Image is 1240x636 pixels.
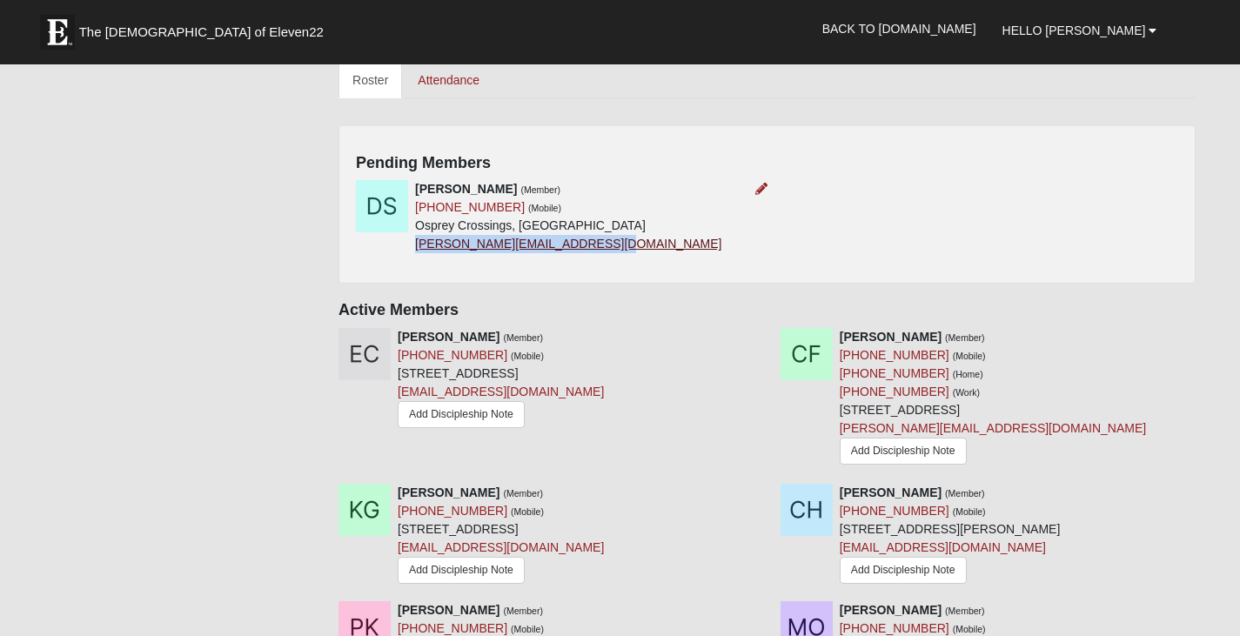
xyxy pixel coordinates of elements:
[953,387,980,398] small: (Work)
[398,485,499,499] strong: [PERSON_NAME]
[840,484,1061,588] div: [STREET_ADDRESS][PERSON_NAME]
[840,366,949,380] a: [PHONE_NUMBER]
[398,557,525,584] a: Add Discipleship Note
[528,203,561,213] small: (Mobile)
[503,488,543,499] small: (Member)
[415,182,517,196] strong: [PERSON_NAME]
[398,330,499,344] strong: [PERSON_NAME]
[40,15,75,50] img: Eleven22 logo
[338,301,1196,320] h4: Active Members
[953,369,983,379] small: (Home)
[945,488,985,499] small: (Member)
[520,184,560,195] small: (Member)
[398,328,604,432] div: [STREET_ADDRESS]
[840,438,967,465] a: Add Discipleship Note
[415,180,721,253] div: Osprey Crossings, [GEOGRAPHIC_DATA]
[953,351,986,361] small: (Mobile)
[415,200,525,214] a: [PHONE_NUMBER]
[953,506,986,517] small: (Mobile)
[398,401,525,428] a: Add Discipleship Note
[840,328,1146,471] div: [STREET_ADDRESS]
[79,23,324,41] span: The [DEMOGRAPHIC_DATA] of Eleven22
[398,385,604,398] a: [EMAIL_ADDRESS][DOMAIN_NAME]
[840,603,942,617] strong: [PERSON_NAME]
[1002,23,1146,37] span: Hello [PERSON_NAME]
[840,421,1146,435] a: [PERSON_NAME][EMAIL_ADDRESS][DOMAIN_NAME]
[398,348,507,362] a: [PHONE_NUMBER]
[503,332,543,343] small: (Member)
[338,62,402,98] a: Roster
[398,504,507,518] a: [PHONE_NUMBER]
[404,62,493,98] a: Attendance
[840,485,942,499] strong: [PERSON_NAME]
[511,506,544,517] small: (Mobile)
[840,557,967,584] a: Add Discipleship Note
[840,385,949,398] a: [PHONE_NUMBER]
[398,540,604,554] a: [EMAIL_ADDRESS][DOMAIN_NAME]
[398,484,604,588] div: [STREET_ADDRESS]
[511,351,544,361] small: (Mobile)
[840,348,949,362] a: [PHONE_NUMBER]
[989,9,1170,52] a: Hello [PERSON_NAME]
[945,332,985,343] small: (Member)
[840,504,949,518] a: [PHONE_NUMBER]
[840,540,1046,554] a: [EMAIL_ADDRESS][DOMAIN_NAME]
[398,603,499,617] strong: [PERSON_NAME]
[31,6,379,50] a: The [DEMOGRAPHIC_DATA] of Eleven22
[809,7,989,50] a: Back to [DOMAIN_NAME]
[415,237,721,251] a: [PERSON_NAME][EMAIL_ADDRESS][DOMAIN_NAME]
[840,330,942,344] strong: [PERSON_NAME]
[356,154,1178,173] h4: Pending Members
